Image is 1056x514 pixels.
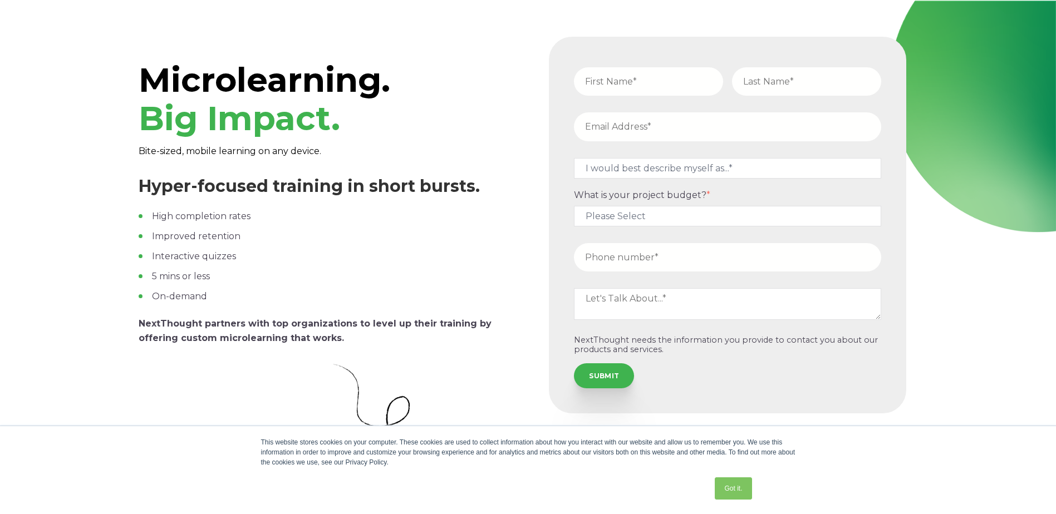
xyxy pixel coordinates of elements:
[139,60,390,139] span: Microlearning.
[139,146,321,156] span: Bite-sized, mobile learning on any device.
[152,231,240,241] span: Improved retention
[574,112,881,141] input: Email Address*
[333,363,500,465] img: Curly Arrow
[152,271,210,281] span: 5 mins or less
[574,335,881,355] p: NextThought needs the information you provide to contact you about our products and services.
[574,363,634,388] input: SUBMIT
[261,437,795,467] div: This website stores cookies on your computer. These cookies are used to collect information about...
[139,176,518,196] h3: Hyper-focused training in short bursts.
[139,98,340,139] span: Big Impact.
[574,67,723,96] input: First Name*
[574,243,881,271] input: Phone number*
[152,211,251,221] span: High completion rates
[715,477,752,500] a: Got it.
[152,291,207,302] span: On-demand
[139,317,518,345] p: NextThought partners with top organizations to level up their training by offering custom microle...
[732,67,881,96] input: Last Name*
[574,190,706,200] span: What is your project budget?
[152,251,236,261] span: Interactive quizzes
